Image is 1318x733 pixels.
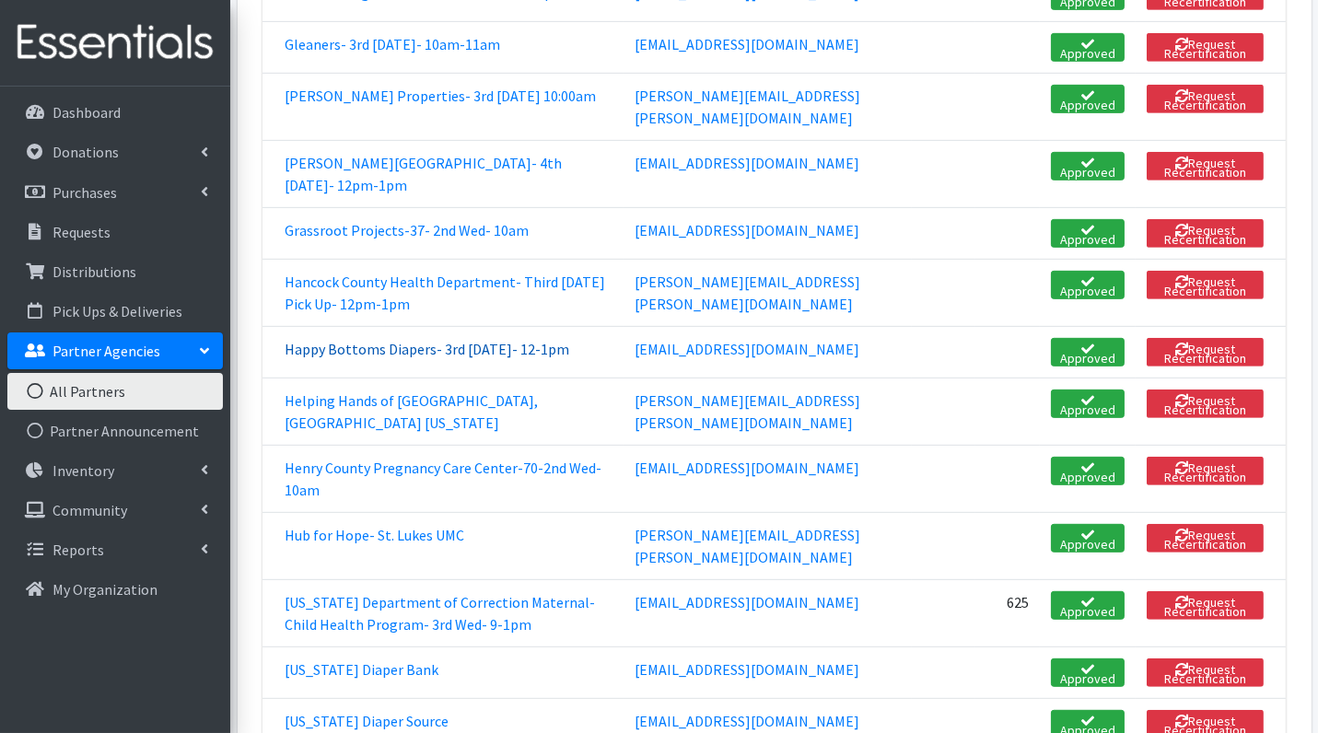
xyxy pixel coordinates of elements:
[975,579,1040,646] td: 625
[1147,219,1264,248] button: Request Recertification
[285,273,605,313] a: Hancock County Health Department- Third [DATE] Pick Up- 12pm-1pm
[1051,152,1125,180] span: Approved
[285,660,438,679] a: [US_STATE] Diaper Bank
[285,391,538,432] a: Helping Hands of [GEOGRAPHIC_DATA], [GEOGRAPHIC_DATA] [US_STATE]
[7,214,223,250] a: Requests
[635,526,860,566] a: [PERSON_NAME][EMAIL_ADDRESS][PERSON_NAME][DOMAIN_NAME]
[7,293,223,330] a: Pick Ups & Deliveries
[1147,33,1264,62] button: Request Recertification
[52,103,121,122] p: Dashboard
[1147,524,1264,553] button: Request Recertification
[1147,85,1264,113] button: Request Recertification
[52,143,119,161] p: Donations
[635,391,860,432] a: [PERSON_NAME][EMAIL_ADDRESS][PERSON_NAME][DOMAIN_NAME]
[285,87,596,105] a: [PERSON_NAME] Properties- 3rd [DATE] 10:00am
[7,94,223,131] a: Dashboard
[7,452,223,489] a: Inventory
[1147,338,1264,366] button: Request Recertification
[7,531,223,568] a: Reports
[1147,658,1264,687] button: Request Recertification
[1147,152,1264,180] button: Request Recertification
[7,413,223,449] a: Partner Announcement
[7,134,223,170] a: Donations
[7,571,223,608] a: My Organization
[1051,85,1125,113] span: Approved
[7,12,223,74] img: HumanEssentials
[52,580,157,599] p: My Organization
[285,35,500,53] a: Gleaners- 3rd [DATE]- 10am-11am
[635,221,859,239] a: [EMAIL_ADDRESS][DOMAIN_NAME]
[52,342,160,360] p: Partner Agencies
[635,273,860,313] a: [PERSON_NAME][EMAIL_ADDRESS][PERSON_NAME][DOMAIN_NAME]
[285,340,569,358] a: Happy Bottoms Diapers- 3rd [DATE]- 12-1pm
[7,174,223,211] a: Purchases
[7,373,223,410] a: All Partners
[52,302,182,320] p: Pick Ups & Deliveries
[52,501,127,519] p: Community
[635,154,859,172] a: [EMAIL_ADDRESS][DOMAIN_NAME]
[635,712,859,730] a: [EMAIL_ADDRESS][DOMAIN_NAME]
[635,35,859,53] a: [EMAIL_ADDRESS][DOMAIN_NAME]
[52,541,104,559] p: Reports
[285,712,449,730] a: [US_STATE] Diaper Source
[635,593,859,611] a: [EMAIL_ADDRESS][DOMAIN_NAME]
[285,221,529,239] a: Grassroot Projects-37- 2nd Wed- 10am
[1051,338,1125,366] span: Approved
[7,492,223,529] a: Community
[1051,658,1125,687] span: Approved
[1147,390,1264,418] button: Request Recertification
[52,183,117,202] p: Purchases
[635,660,859,679] a: [EMAIL_ADDRESS][DOMAIN_NAME]
[1051,591,1125,620] span: Approved
[285,593,595,634] a: [US_STATE] Department of Correction Maternal-Child Health Program- 3rd Wed- 9-1pm
[635,340,859,358] a: [EMAIL_ADDRESS][DOMAIN_NAME]
[1051,524,1125,553] span: Approved
[52,461,114,480] p: Inventory
[7,332,223,369] a: Partner Agencies
[285,154,562,194] a: [PERSON_NAME][GEOGRAPHIC_DATA]- 4th [DATE]- 12pm-1pm
[1051,33,1125,62] span: Approved
[1147,271,1264,299] button: Request Recertification
[1147,591,1264,620] button: Request Recertification
[635,459,859,477] a: [EMAIL_ADDRESS][DOMAIN_NAME]
[1051,219,1125,248] span: Approved
[7,253,223,290] a: Distributions
[1051,271,1125,299] span: Approved
[1147,457,1264,485] button: Request Recertification
[52,223,111,241] p: Requests
[52,262,136,281] p: Distributions
[1051,457,1125,485] span: Approved
[285,459,601,499] a: Henry County Pregnancy Care Center-70-2nd Wed-10am
[1051,390,1125,418] span: Approved
[285,526,464,544] a: Hub for Hope- St. Lukes UMC
[635,87,860,127] a: [PERSON_NAME][EMAIL_ADDRESS][PERSON_NAME][DOMAIN_NAME]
